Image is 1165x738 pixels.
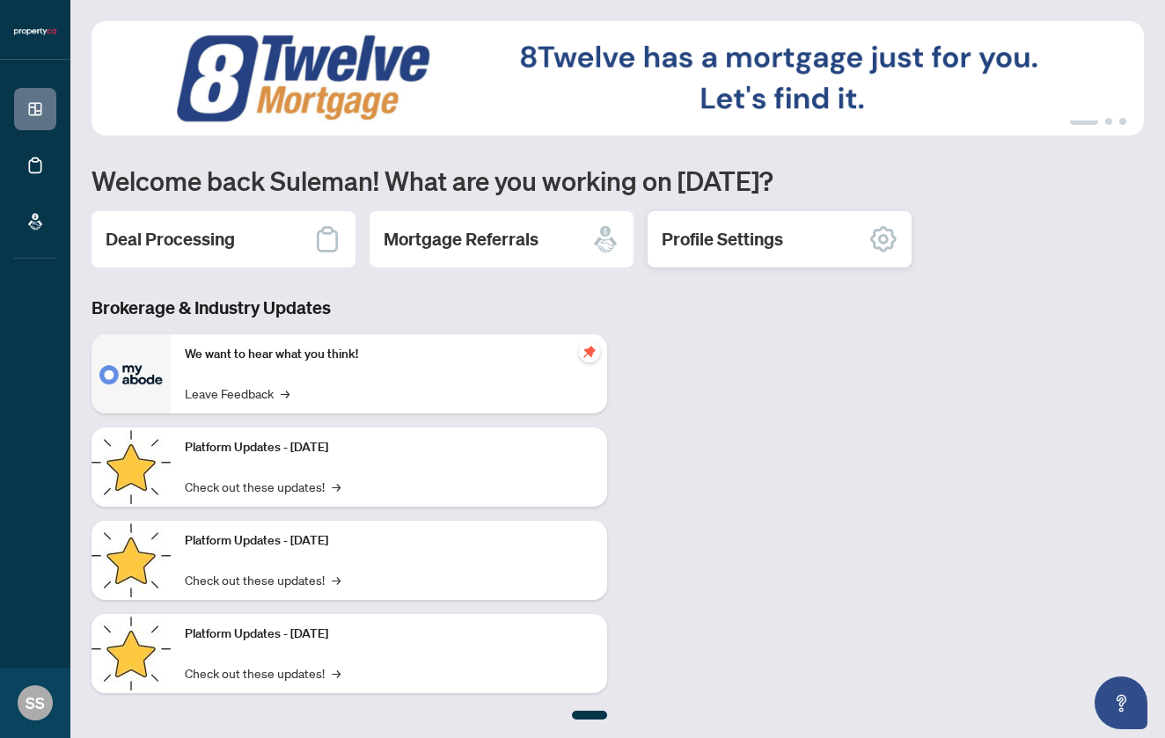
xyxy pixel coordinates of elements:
[281,384,289,403] span: →
[384,227,539,252] h2: Mortgage Referrals
[332,477,341,496] span: →
[92,521,171,600] img: Platform Updates - July 8, 2025
[185,570,341,589] a: Check out these updates!→
[662,227,783,252] h2: Profile Settings
[1070,118,1098,125] button: 1
[26,691,45,715] span: SS
[185,438,593,457] p: Platform Updates - [DATE]
[92,21,1144,135] img: Slide 0
[92,614,171,693] img: Platform Updates - June 23, 2025
[332,663,341,683] span: →
[185,345,593,364] p: We want to hear what you think!
[1119,118,1126,125] button: 3
[92,334,171,413] img: We want to hear what you think!
[1095,676,1147,729] button: Open asap
[14,26,56,37] img: logo
[579,341,600,362] span: pushpin
[185,384,289,403] a: Leave Feedback→
[185,625,593,644] p: Platform Updates - [DATE]
[92,427,171,507] img: Platform Updates - July 21, 2025
[332,570,341,589] span: →
[92,164,1144,197] h1: Welcome back Suleman! What are you working on [DATE]?
[185,477,341,496] a: Check out these updates!→
[106,227,235,252] h2: Deal Processing
[185,531,593,551] p: Platform Updates - [DATE]
[185,663,341,683] a: Check out these updates!→
[92,296,607,320] h3: Brokerage & Industry Updates
[1105,118,1112,125] button: 2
